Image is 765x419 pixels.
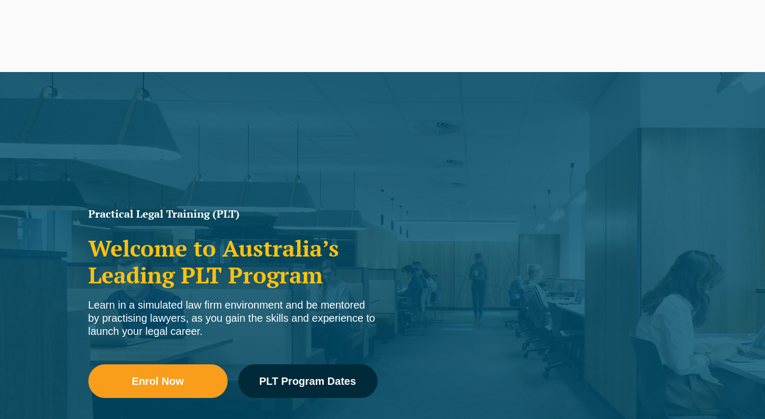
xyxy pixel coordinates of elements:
[238,364,378,398] a: PLT Program Dates
[88,364,228,398] a: Enrol Now
[132,376,184,386] span: Enrol Now
[88,299,378,338] div: Learn in a simulated law firm environment and be mentored by practising lawyers, as you gain the ...
[259,376,356,386] span: PLT Program Dates
[88,209,378,219] h1: Practical Legal Training (PLT)
[88,235,378,288] h2: Welcome to Australia’s Leading PLT Program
